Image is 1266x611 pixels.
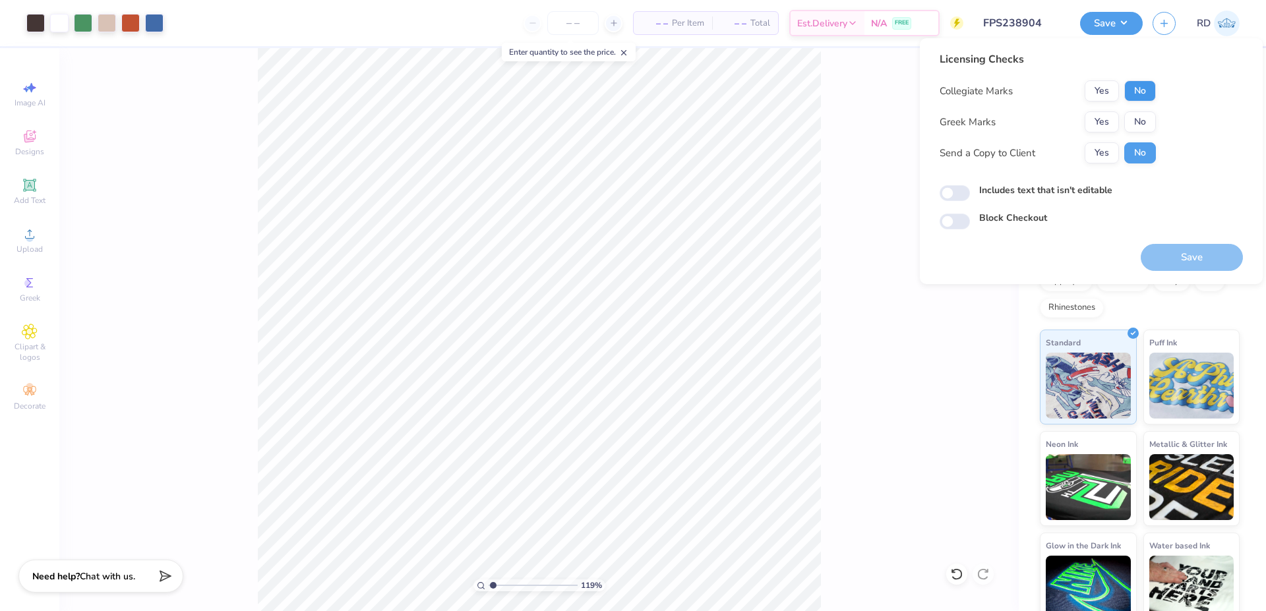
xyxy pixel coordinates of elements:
span: Greek [20,293,40,303]
img: Rommel Del Rosario [1214,11,1240,36]
span: 119 % [581,579,602,591]
span: Designs [15,146,44,157]
div: Licensing Checks [940,51,1156,67]
img: Neon Ink [1046,454,1131,520]
label: Includes text that isn't editable [979,183,1112,197]
div: Enter quantity to see the price. [502,43,636,61]
div: Send a Copy to Client [940,146,1035,161]
span: Standard [1046,335,1081,349]
span: Total [750,16,770,30]
span: RD [1197,16,1211,31]
img: Puff Ink [1149,353,1234,419]
img: Metallic & Glitter Ink [1149,454,1234,520]
div: Greek Marks [940,115,996,130]
button: Save [1080,12,1143,35]
strong: Need help? [32,570,80,583]
span: Add Text [14,195,45,206]
div: Rhinestones [1040,298,1104,318]
span: Glow in the Dark Ink [1046,538,1121,552]
label: Block Checkout [979,211,1047,225]
span: Water based Ink [1149,538,1210,552]
span: N/A [871,16,887,30]
span: – – [642,16,668,30]
button: No [1124,80,1156,102]
span: Clipart & logos [7,341,53,363]
button: Yes [1085,142,1119,163]
input: – – [547,11,599,35]
span: Decorate [14,401,45,411]
span: – – [720,16,746,30]
span: FREE [895,18,909,28]
div: Collegiate Marks [940,84,1013,99]
span: Est. Delivery [797,16,847,30]
span: Upload [16,244,43,254]
span: Neon Ink [1046,437,1078,451]
button: No [1124,142,1156,163]
span: Per Item [672,16,704,30]
img: Standard [1046,353,1131,419]
button: No [1124,111,1156,132]
span: Puff Ink [1149,335,1177,349]
button: Yes [1085,111,1119,132]
span: Image AI [15,98,45,108]
a: RD [1197,11,1240,36]
span: Chat with us. [80,570,135,583]
input: Untitled Design [973,10,1070,36]
span: Metallic & Glitter Ink [1149,437,1227,451]
button: Yes [1085,80,1119,102]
